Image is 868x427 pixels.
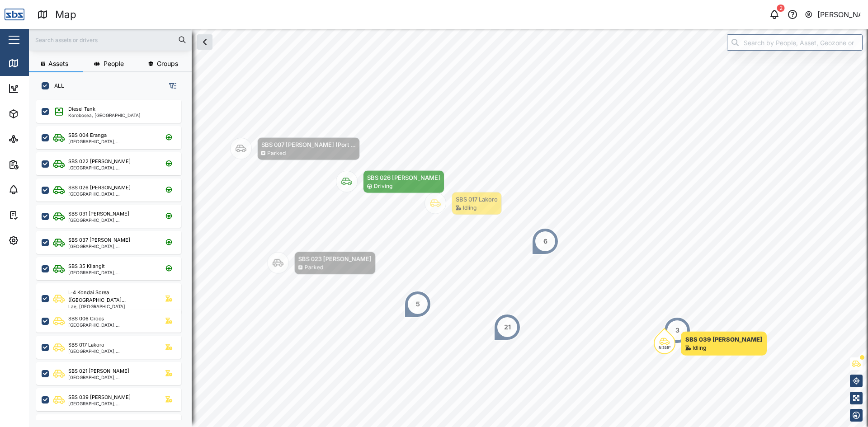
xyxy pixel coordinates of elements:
div: [GEOGRAPHIC_DATA], [GEOGRAPHIC_DATA] [68,270,155,275]
div: L-4 Kondai Sorea ([GEOGRAPHIC_DATA]... [68,289,155,304]
div: SBS 35 Kilangit [68,263,105,270]
div: Sites [24,134,45,144]
div: N 359° [659,346,671,349]
div: SBS 037 [PERSON_NAME] [68,236,130,244]
div: SBS 017 Lakoro [456,195,498,204]
div: Idling [463,204,476,212]
div: SBS 006 Crocs [68,315,104,323]
input: Search assets or drivers [34,33,186,47]
input: Search by People, Asset, Geozone or Place [727,34,863,51]
div: [PERSON_NAME] [817,9,861,20]
div: SBS 017 Lakoro [68,341,104,349]
div: SBS 039 [PERSON_NAME] [68,394,131,401]
div: SBS 031 [PERSON_NAME] [68,210,129,218]
div: 2 [777,5,785,12]
span: People [104,61,124,67]
div: Korobosea, [GEOGRAPHIC_DATA] [68,113,141,117]
div: Idling [693,344,706,352]
div: SBS 023 [PERSON_NAME] [298,254,372,263]
img: Main Logo [5,5,24,24]
button: [PERSON_NAME] [804,8,861,21]
div: Map marker [230,137,360,160]
div: Reports [24,160,54,169]
span: Groups [157,61,178,67]
div: Map marker [267,252,376,275]
div: grid [36,97,191,420]
div: 21 [504,322,511,332]
div: Tasks [24,210,48,220]
div: Map marker [336,170,444,193]
div: SBS 022 [PERSON_NAME] [68,158,131,165]
div: Map marker [664,317,691,344]
div: Map marker [404,291,431,318]
div: Parked [267,149,286,158]
div: Map [24,58,44,68]
label: ALL [49,82,64,89]
div: Settings [24,235,56,245]
div: 5 [416,299,420,309]
span: Assets [48,61,68,67]
div: Parked [304,263,323,272]
div: Diesel Tank [68,105,95,113]
div: Driving [374,182,392,191]
div: [GEOGRAPHIC_DATA], [GEOGRAPHIC_DATA] [68,244,155,249]
div: [GEOGRAPHIC_DATA], [GEOGRAPHIC_DATA] [68,349,155,353]
div: [GEOGRAPHIC_DATA], [GEOGRAPHIC_DATA] [68,401,155,406]
div: Alarms [24,185,52,195]
div: [GEOGRAPHIC_DATA], [GEOGRAPHIC_DATA] [68,165,155,170]
div: SBS 007 [PERSON_NAME] (Port ... [261,140,356,149]
div: [GEOGRAPHIC_DATA], [GEOGRAPHIC_DATA] [68,323,155,327]
div: Dashboard [24,84,64,94]
div: SBS 039 [PERSON_NAME] [685,335,762,344]
div: [GEOGRAPHIC_DATA], [GEOGRAPHIC_DATA] [68,375,155,380]
div: SBS 026 [PERSON_NAME] [367,173,440,182]
div: Assets [24,109,52,119]
div: 6 [543,236,547,246]
div: Map marker [654,332,767,356]
div: SBS 004 Eranga [68,131,107,139]
div: Map marker [494,314,521,341]
canvas: Map [29,29,868,427]
div: [GEOGRAPHIC_DATA], [GEOGRAPHIC_DATA] [68,192,155,196]
div: [GEOGRAPHIC_DATA], [GEOGRAPHIC_DATA] [68,139,155,144]
div: Lae, [GEOGRAPHIC_DATA] [68,304,155,309]
div: 3 [675,325,679,335]
div: SBS 026 [PERSON_NAME] [68,184,131,192]
div: [GEOGRAPHIC_DATA], [GEOGRAPHIC_DATA] [68,218,155,222]
div: Map [55,7,76,23]
div: SBS 021 [PERSON_NAME] [68,367,129,375]
div: Map marker [425,192,502,215]
div: Map marker [532,228,559,255]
